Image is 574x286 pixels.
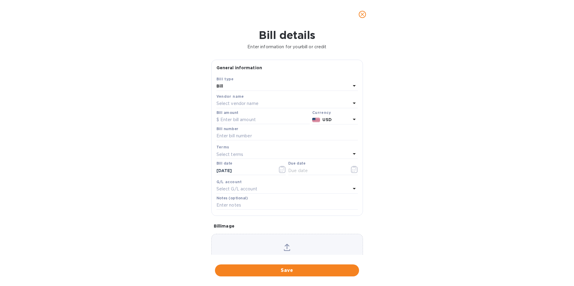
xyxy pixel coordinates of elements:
[216,151,243,158] p: Select terms
[216,94,244,99] b: Vendor name
[355,7,370,22] button: close
[216,115,310,124] input: $ Enter bill amount
[5,44,569,50] p: Enter information for your bill or credit
[216,180,242,184] b: G/L account
[216,196,248,200] label: Notes (optional)
[212,255,363,267] p: Choose a bill and drag it here
[216,111,238,115] label: Bill amount
[216,162,232,165] label: Bill date
[216,132,358,141] input: Enter bill number
[220,267,354,274] span: Save
[216,100,258,107] p: Select vendor name
[216,127,238,131] label: Bill number
[216,84,223,88] b: Bill
[216,166,273,175] input: Select date
[216,65,262,70] b: General information
[312,118,320,122] img: USD
[216,201,358,210] input: Enter notes
[216,145,229,149] b: Terms
[288,162,305,165] label: Due date
[312,110,331,115] b: Currency
[322,117,331,122] b: USD
[216,186,257,192] p: Select G/L account
[288,166,345,175] input: Due date
[215,264,359,276] button: Save
[214,223,361,229] p: Bill image
[216,77,234,81] b: Bill type
[5,29,569,41] h1: Bill details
